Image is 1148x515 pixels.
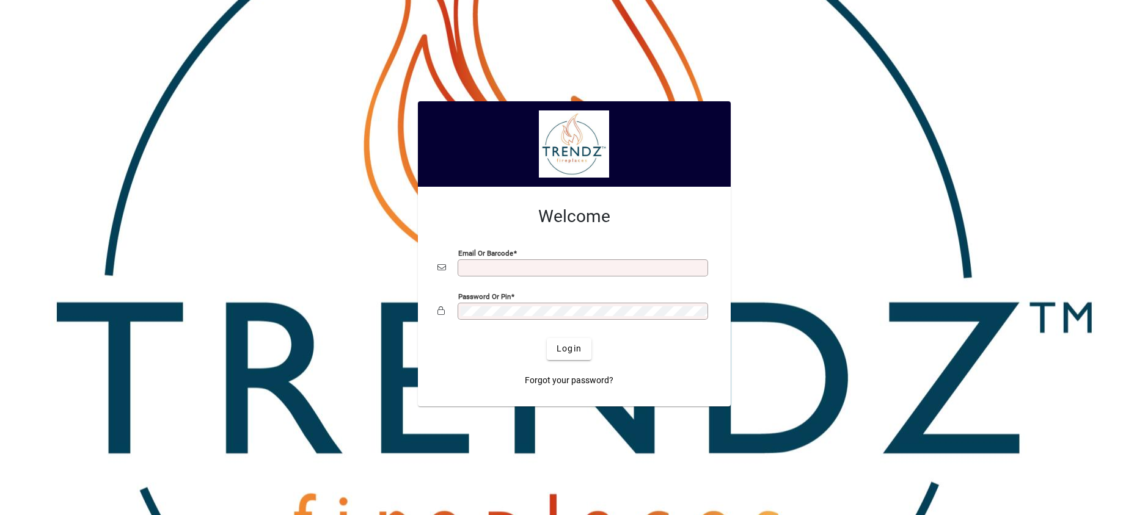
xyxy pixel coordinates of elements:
mat-label: Email or Barcode [458,248,513,257]
a: Forgot your password? [520,370,618,392]
span: Login [557,342,582,355]
mat-label: Password or Pin [458,292,511,300]
span: Forgot your password? [525,374,613,387]
button: Login [547,338,591,360]
h2: Welcome [437,206,711,227]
